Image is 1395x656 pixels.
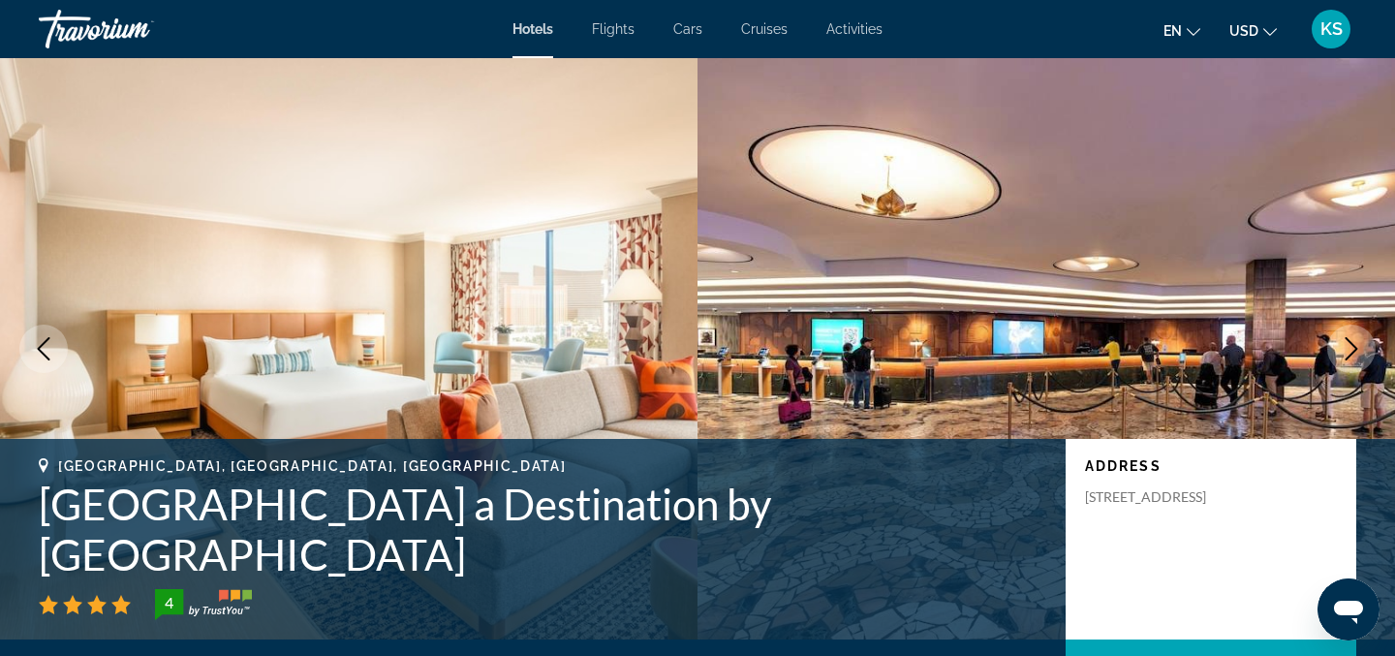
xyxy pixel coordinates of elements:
button: Change currency [1229,16,1277,45]
span: [GEOGRAPHIC_DATA], [GEOGRAPHIC_DATA], [GEOGRAPHIC_DATA] [58,458,566,474]
span: USD [1229,23,1258,39]
img: TrustYou guest rating badge [155,589,252,620]
span: en [1163,23,1182,39]
iframe: Button to launch messaging window [1317,578,1379,640]
p: Address [1085,458,1337,474]
div: 4 [149,591,188,614]
a: Travorium [39,4,232,54]
a: Cars [673,21,702,37]
a: Cruises [741,21,788,37]
h1: [GEOGRAPHIC_DATA] a Destination by [GEOGRAPHIC_DATA] [39,479,1046,579]
a: Activities [826,21,883,37]
a: Flights [592,21,635,37]
a: Hotels [512,21,553,37]
button: Previous image [19,325,68,373]
p: [STREET_ADDRESS] [1085,488,1240,506]
button: User Menu [1306,9,1356,49]
button: Next image [1327,325,1376,373]
button: Change language [1163,16,1200,45]
span: KS [1320,19,1343,39]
